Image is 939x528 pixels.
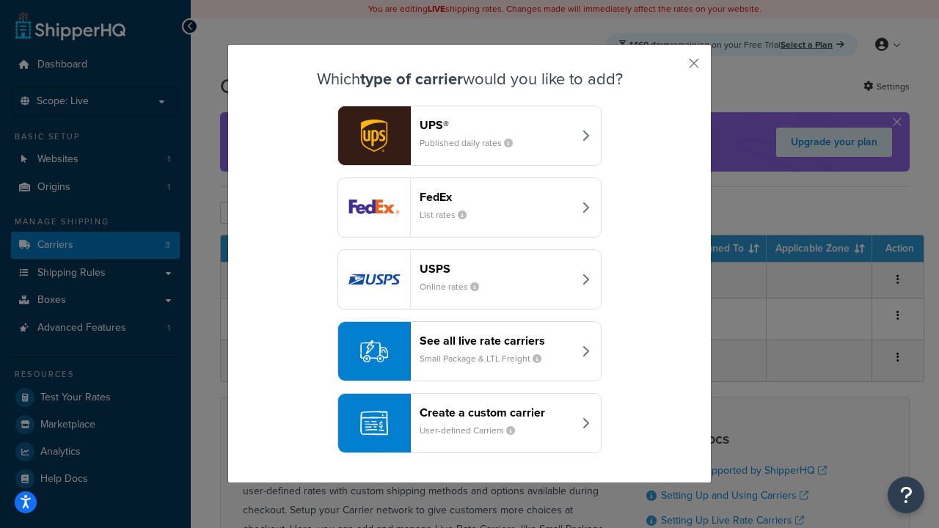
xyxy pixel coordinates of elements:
[420,262,573,276] header: USPS
[420,136,525,150] small: Published daily rates
[420,406,573,419] header: Create a custom carrier
[337,249,602,309] button: usps logoUSPSOnline rates
[338,178,410,237] img: fedEx logo
[337,393,602,453] button: Create a custom carrierUser-defined Carriers
[360,409,388,437] img: icon-carrier-custom-c93b8a24.svg
[337,106,602,166] button: ups logoUPS®Published daily rates
[888,477,924,513] button: Open Resource Center
[420,424,527,437] small: User-defined Carriers
[265,70,674,88] h3: Which would you like to add?
[360,67,463,91] strong: type of carrier
[420,352,553,365] small: Small Package & LTL Freight
[338,250,410,309] img: usps logo
[420,190,573,204] header: FedEx
[420,118,573,132] header: UPS®
[338,106,410,165] img: ups logo
[360,337,388,365] img: icon-carrier-liverate-becf4550.svg
[337,321,602,381] button: See all live rate carriersSmall Package & LTL Freight
[420,280,491,293] small: Online rates
[420,334,573,348] header: See all live rate carriers
[337,177,602,238] button: fedEx logoFedExList rates
[420,208,478,221] small: List rates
